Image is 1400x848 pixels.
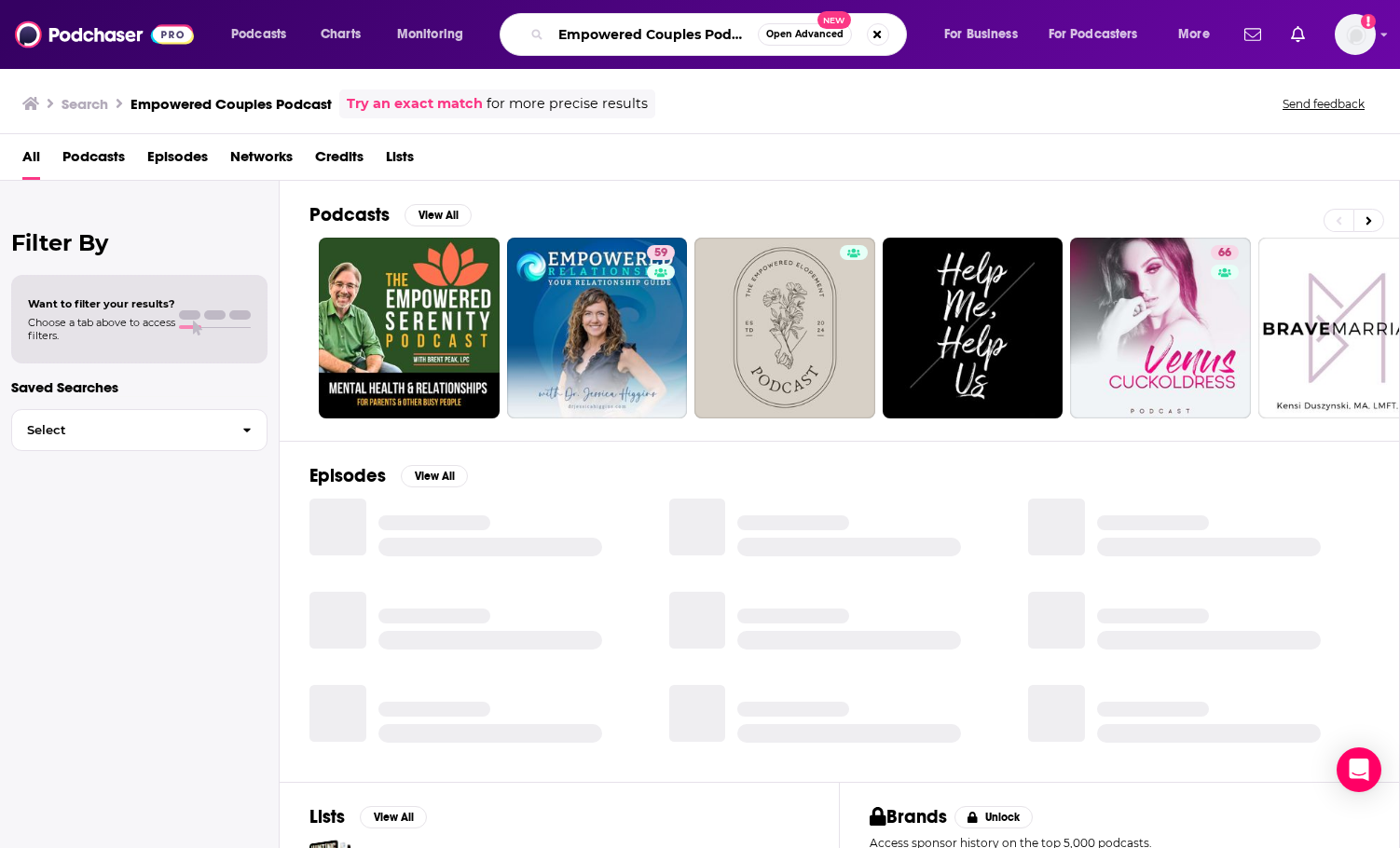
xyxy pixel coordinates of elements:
[405,204,472,226] button: View All
[309,805,345,828] h2: Lists
[15,17,194,52] img: Podchaser - Follow, Share and Rate Podcasts
[766,30,844,39] span: Open Advanced
[1337,747,1381,792] div: Open Intercom Messenger
[309,203,472,226] a: PodcastsView All
[1178,21,1210,48] span: More
[1036,20,1165,49] button: open menu
[1335,14,1376,55] span: Logged in as BenLaurro
[347,93,483,115] a: Try an exact match
[218,20,310,49] button: open menu
[1335,14,1376,55] button: Show profile menu
[11,378,268,396] p: Saved Searches
[944,21,1018,48] span: For Business
[507,238,688,418] a: 59
[1211,245,1239,260] a: 66
[230,142,293,180] a: Networks
[384,20,487,49] button: open menu
[401,465,468,487] button: View All
[1237,19,1269,50] a: Show notifications dropdown
[1049,21,1138,48] span: For Podcasters
[758,23,852,46] button: Open AdvancedNew
[309,20,372,49] a: Charts
[130,95,332,113] h3: Empowered Couples Podcast
[1277,96,1370,112] button: Send feedback
[28,297,175,310] span: Want to filter your results?
[12,424,227,436] span: Select
[147,142,208,180] a: Episodes
[309,203,390,226] h2: Podcasts
[1070,238,1251,418] a: 66
[309,805,427,828] a: ListsView All
[487,93,648,115] span: for more precise results
[517,13,925,56] div: Search podcasts, credits, & more...
[551,20,758,49] input: Search podcasts, credits, & more...
[11,409,268,451] button: Select
[1218,244,1231,263] span: 66
[309,464,386,487] h2: Episodes
[28,316,175,342] span: Choose a tab above to access filters.
[1335,14,1376,55] img: User Profile
[1283,19,1312,50] a: Show notifications dropdown
[231,21,286,48] span: Podcasts
[931,20,1041,49] button: open menu
[315,142,364,180] a: Credits
[1361,14,1376,29] svg: Add a profile image
[397,21,463,48] span: Monitoring
[654,244,667,263] span: 59
[870,805,947,828] h2: Brands
[22,142,40,180] a: All
[386,142,414,180] a: Lists
[11,229,268,256] h2: Filter By
[321,21,361,48] span: Charts
[817,11,851,29] span: New
[360,806,427,828] button: View All
[309,464,468,487] a: EpisodesView All
[62,95,108,113] h3: Search
[647,245,675,260] a: 59
[954,806,1034,828] button: Unlock
[1165,20,1233,49] button: open menu
[62,142,125,180] a: Podcasts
